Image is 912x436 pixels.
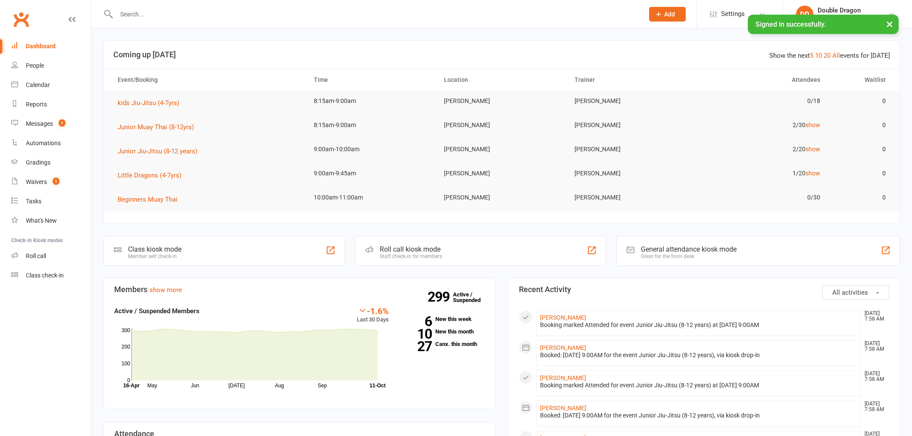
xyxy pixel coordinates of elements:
[26,178,47,185] div: Waivers
[540,352,857,359] div: Booked: [DATE] 9:00AM for the event Junior Jiu-Jitsu (8-12 years), via kiosk drop-in
[828,163,893,184] td: 0
[402,341,484,347] a: 27Canx. this month
[118,146,203,156] button: Junior Jiu-Jitsu (8-12 years)
[567,115,697,135] td: [PERSON_NAME]
[828,115,893,135] td: 0
[150,286,182,294] a: show more
[540,344,586,351] a: [PERSON_NAME]
[860,311,889,322] time: [DATE] 7:58 AM
[860,371,889,382] time: [DATE] 7:58 AM
[697,163,828,184] td: 1/20
[11,95,91,114] a: Reports
[11,246,91,266] a: Roll call
[11,192,91,211] a: Tasks
[721,4,745,24] span: Settings
[402,315,432,328] strong: 6
[11,75,91,95] a: Calendar
[306,163,437,184] td: 9:00am-9:45am
[114,307,200,315] strong: Active / Suspended Members
[11,211,91,230] a: What's New
[540,321,857,329] div: Booking marked Attended for event Junior Jiu-Jitsu (8-12 years) at [DATE] 9:00AM
[697,115,828,135] td: 2/30
[53,178,59,185] span: 1
[26,43,56,50] div: Dashboard
[306,187,437,208] td: 10:00am-11:00am
[11,172,91,192] a: Waivers 1
[697,187,828,208] td: 0/30
[118,123,194,131] span: Junior Muay Thai (8-12yrs)
[436,91,567,111] td: [PERSON_NAME]
[380,253,442,259] div: Staff check-in for members
[815,52,822,59] a: 10
[26,272,64,279] div: Class check-in
[26,252,46,259] div: Roll call
[26,101,47,108] div: Reports
[860,401,889,412] time: [DATE] 7:58 AM
[567,163,697,184] td: [PERSON_NAME]
[402,329,484,334] a: 10New this month
[567,69,697,91] th: Trainer
[806,146,820,153] a: show
[11,153,91,172] a: Gradings
[453,285,491,309] a: 299Active / Suspended
[11,134,91,153] a: Automations
[810,52,813,59] a: 5
[860,341,889,352] time: [DATE] 7:58 AM
[436,163,567,184] td: [PERSON_NAME]
[828,69,893,91] th: Waitlist
[306,139,437,159] td: 9:00am-10:00am
[697,139,828,159] td: 2/20
[806,121,820,128] a: show
[828,187,893,208] td: 0
[402,327,432,340] strong: 10
[402,340,432,353] strong: 27
[118,170,187,181] button: Little Dragons (4-7yrs)
[128,245,181,253] div: Class kiosk mode
[118,147,197,155] span: Junior Jiu-Jitsu (8-12 years)
[769,50,890,61] div: Show the next events for [DATE]
[26,120,53,127] div: Messages
[113,50,890,59] h3: Coming up [DATE]
[357,306,389,324] div: Last 30 Days
[664,11,675,18] span: Add
[11,37,91,56] a: Dashboard
[828,139,893,159] td: 0
[540,314,586,321] a: [PERSON_NAME]
[649,7,686,22] button: Add
[118,99,179,107] span: kids Jiu-Jitsu (4-7yrs)
[380,245,442,253] div: Roll call kiosk mode
[26,62,44,69] div: People
[436,187,567,208] td: [PERSON_NAME]
[540,374,586,381] a: [PERSON_NAME]
[806,170,820,177] a: show
[796,6,813,23] div: DD
[567,139,697,159] td: [PERSON_NAME]
[436,115,567,135] td: [PERSON_NAME]
[118,171,181,179] span: Little Dragons (4-7yrs)
[118,98,185,108] button: kids Jiu-Jitsu (4-7yrs)
[882,15,897,33] button: ×
[59,119,66,127] span: 1
[306,69,437,91] th: Time
[540,412,857,419] div: Booked: [DATE] 9:00AM for the event Junior Jiu-Jitsu (8-12 years), via kiosk drop-in
[110,69,306,91] th: Event/Booking
[436,139,567,159] td: [PERSON_NAME]
[567,91,697,111] td: [PERSON_NAME]
[697,69,828,91] th: Attendees
[832,289,868,296] span: All activities
[26,217,57,224] div: What's New
[128,253,181,259] div: Member self check-in
[540,405,586,411] a: [PERSON_NAME]
[306,91,437,111] td: 8:15am-9:00am
[357,306,389,315] div: -1.6%
[567,187,697,208] td: [PERSON_NAME]
[540,382,857,389] div: Booking marked Attended for event Junior Jiu-Jitsu (8-12 years) at [DATE] 9:00AM
[818,14,871,22] div: Double Dragon Gym
[818,6,871,14] div: Double Dragon
[428,290,453,303] strong: 299
[26,159,50,166] div: Gradings
[828,91,893,111] td: 0
[402,316,484,322] a: 6New this week
[118,122,200,132] button: Junior Muay Thai (8-12yrs)
[832,52,840,59] a: All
